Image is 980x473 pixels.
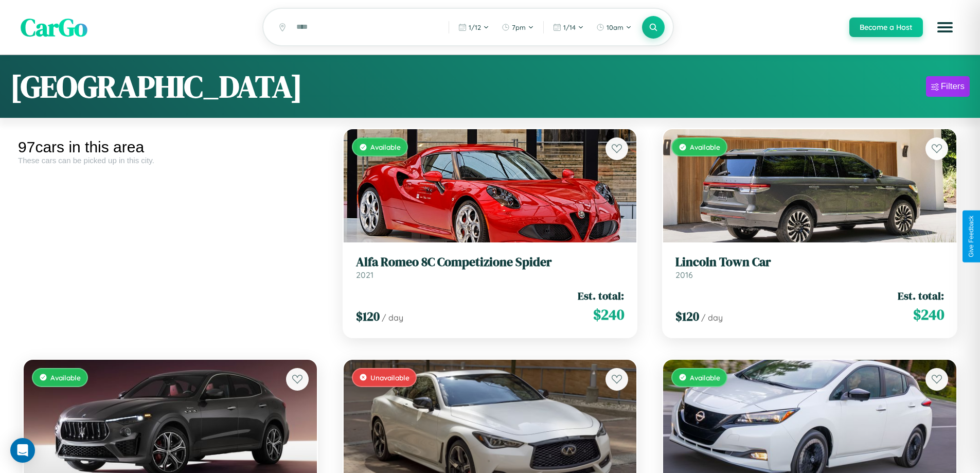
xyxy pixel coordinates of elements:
button: 1/14 [548,19,589,36]
button: 10am [591,19,637,36]
a: Alfa Romeo 8C Competizione Spider2021 [356,255,625,280]
h3: Alfa Romeo 8C Competizione Spider [356,255,625,270]
div: Give Feedback [968,216,975,257]
span: Available [370,143,401,151]
span: 2021 [356,270,373,280]
span: Available [690,143,720,151]
span: CarGo [21,10,87,44]
span: 2016 [675,270,693,280]
span: Est. total: [898,288,944,303]
button: Open menu [931,13,959,42]
span: 7pm [512,23,526,31]
span: 1 / 14 [563,23,576,31]
div: 97 cars in this area [18,138,323,156]
h1: [GEOGRAPHIC_DATA] [10,65,302,108]
span: 1 / 12 [469,23,481,31]
div: Open Intercom Messenger [10,438,35,463]
button: Become a Host [849,17,923,37]
span: Unavailable [370,373,409,382]
div: Filters [941,81,965,92]
div: These cars can be picked up in this city. [18,156,323,165]
span: Available [50,373,81,382]
span: $ 240 [593,304,624,325]
h3: Lincoln Town Car [675,255,944,270]
span: Est. total: [578,288,624,303]
button: Filters [926,76,970,97]
button: 7pm [496,19,539,36]
span: $ 120 [356,308,380,325]
button: 1/12 [453,19,494,36]
span: $ 120 [675,308,699,325]
span: / day [382,312,403,323]
span: $ 240 [913,304,944,325]
span: Available [690,373,720,382]
a: Lincoln Town Car2016 [675,255,944,280]
span: / day [701,312,723,323]
span: 10am [607,23,623,31]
